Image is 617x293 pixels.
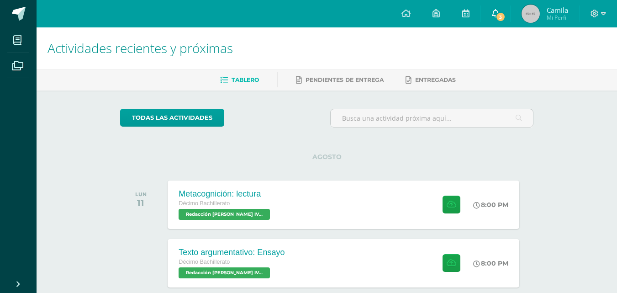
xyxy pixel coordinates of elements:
span: Camila [547,5,568,15]
span: Mi Perfil [547,14,568,21]
span: Redacción Bach IV 'A' [179,267,270,278]
span: Actividades recientes y próximas [47,39,233,57]
span: 3 [496,12,506,22]
a: Entregadas [406,73,456,87]
div: 11 [135,197,147,208]
span: Décimo Bachillerato [179,200,230,207]
span: Décimo Bachillerato [179,259,230,265]
div: Metacognición: lectura [179,189,272,199]
span: Pendientes de entrega [306,76,384,83]
span: Redacción Bach IV 'A' [179,209,270,220]
input: Busca una actividad próxima aquí... [331,109,533,127]
span: Entregadas [415,76,456,83]
img: 45x45 [522,5,540,23]
span: Tablero [232,76,259,83]
div: 8:00 PM [473,259,508,267]
div: Texto argumentativo: Ensayo [179,248,285,257]
div: 8:00 PM [473,201,508,209]
a: Pendientes de entrega [296,73,384,87]
a: Tablero [220,73,259,87]
span: AGOSTO [298,153,356,161]
div: LUN [135,191,147,197]
a: todas las Actividades [120,109,224,127]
